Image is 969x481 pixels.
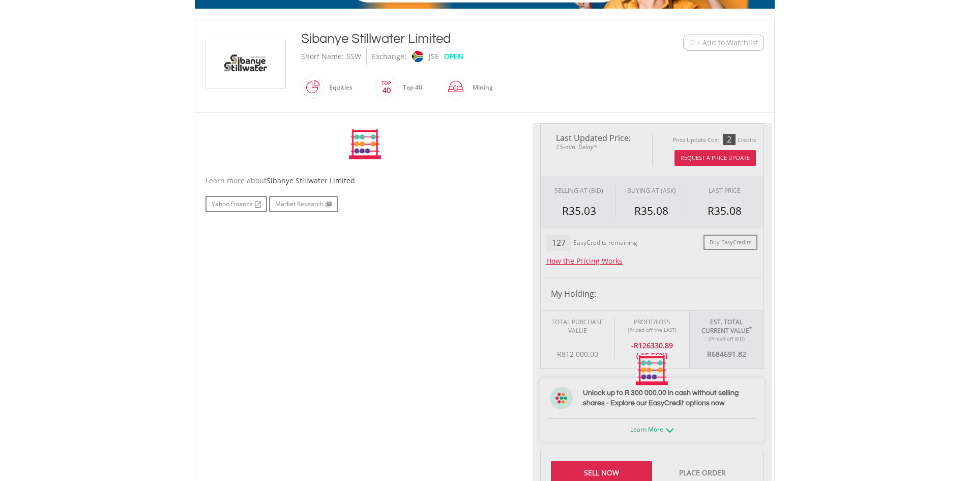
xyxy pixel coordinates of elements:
a: Yahoo Finance [205,196,267,212]
img: jse.png [412,51,423,62]
div: Learn more about [205,176,525,186]
div: Equities [324,75,353,100]
button: Watchlist + Add to Watchlist [683,35,764,51]
div: Sibanye Stillwater Limited [301,30,621,48]
span: Sibanye Stillwater Limited [267,176,355,185]
img: Watchlist [689,39,696,46]
div: OPEN [444,48,463,65]
div: SSW [346,48,361,65]
div: Short Name: [301,48,344,65]
div: Mining [467,75,493,100]
img: EQU.ZA.SSW.png [208,40,284,88]
span: + Add to Watchlist [696,38,758,48]
div: JSE [429,48,439,65]
div: Top 40 [398,75,422,100]
a: Market Research [269,196,338,212]
div: Exchange: [372,48,406,65]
